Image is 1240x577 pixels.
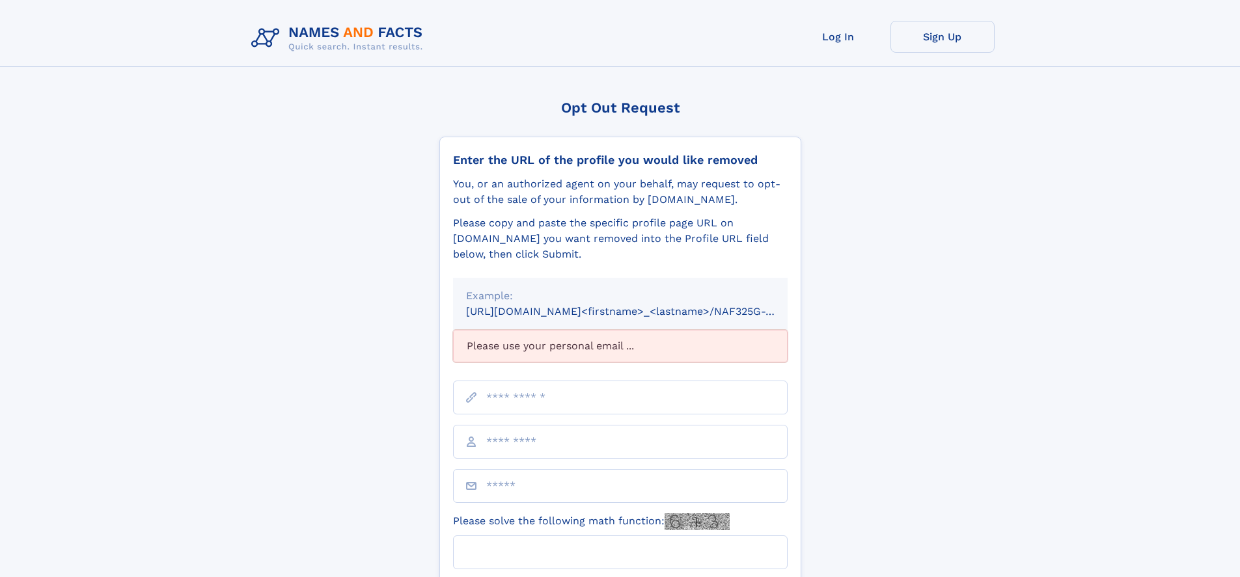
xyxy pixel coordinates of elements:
div: Enter the URL of the profile you would like removed [453,153,788,167]
a: Log In [786,21,890,53]
label: Please solve the following math function: [453,513,730,530]
small: [URL][DOMAIN_NAME]<firstname>_<lastname>/NAF325G-xxxxxxxx [466,305,812,317]
img: Logo Names and Facts [246,21,434,56]
div: Please copy and paste the specific profile page URL on [DOMAIN_NAME] you want removed into the Pr... [453,215,788,262]
div: You, or an authorized agent on your behalf, may request to opt-out of the sale of your informatio... [453,176,788,208]
div: Opt Out Request [439,100,801,116]
div: Example: [466,288,775,304]
a: Sign Up [890,21,995,53]
div: Please use your personal email ... [453,330,788,362]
